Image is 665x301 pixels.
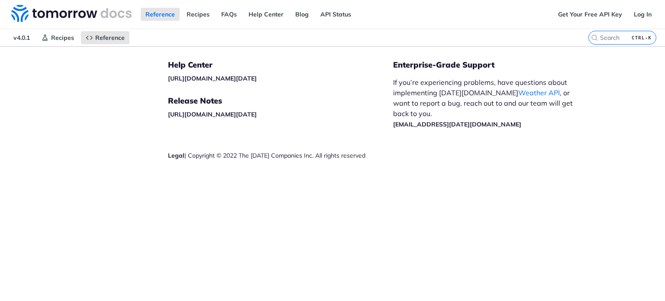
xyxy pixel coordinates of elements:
[168,96,393,106] h5: Release Notes
[291,8,313,21] a: Blog
[182,8,214,21] a: Recipes
[37,31,79,44] a: Recipes
[216,8,242,21] a: FAQs
[168,74,257,82] a: [URL][DOMAIN_NAME][DATE]
[168,151,393,160] div: | Copyright © 2022 The [DATE] Companies Inc. All rights reserved
[518,88,560,97] a: Weather API
[629,33,654,42] kbd: CTRL-K
[591,34,598,41] svg: Search
[11,5,132,22] img: Tomorrow.io Weather API Docs
[393,120,521,128] a: [EMAIL_ADDRESS][DATE][DOMAIN_NAME]
[95,34,125,42] span: Reference
[553,8,627,21] a: Get Your Free API Key
[316,8,356,21] a: API Status
[393,60,596,70] h5: Enterprise-Grade Support
[81,31,129,44] a: Reference
[629,8,656,21] a: Log In
[51,34,74,42] span: Recipes
[244,8,288,21] a: Help Center
[168,60,393,70] h5: Help Center
[141,8,180,21] a: Reference
[168,110,257,118] a: [URL][DOMAIN_NAME][DATE]
[9,31,35,44] span: v4.0.1
[393,77,582,129] p: If you’re experiencing problems, have questions about implementing [DATE][DOMAIN_NAME] , or want ...
[168,152,184,159] a: Legal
